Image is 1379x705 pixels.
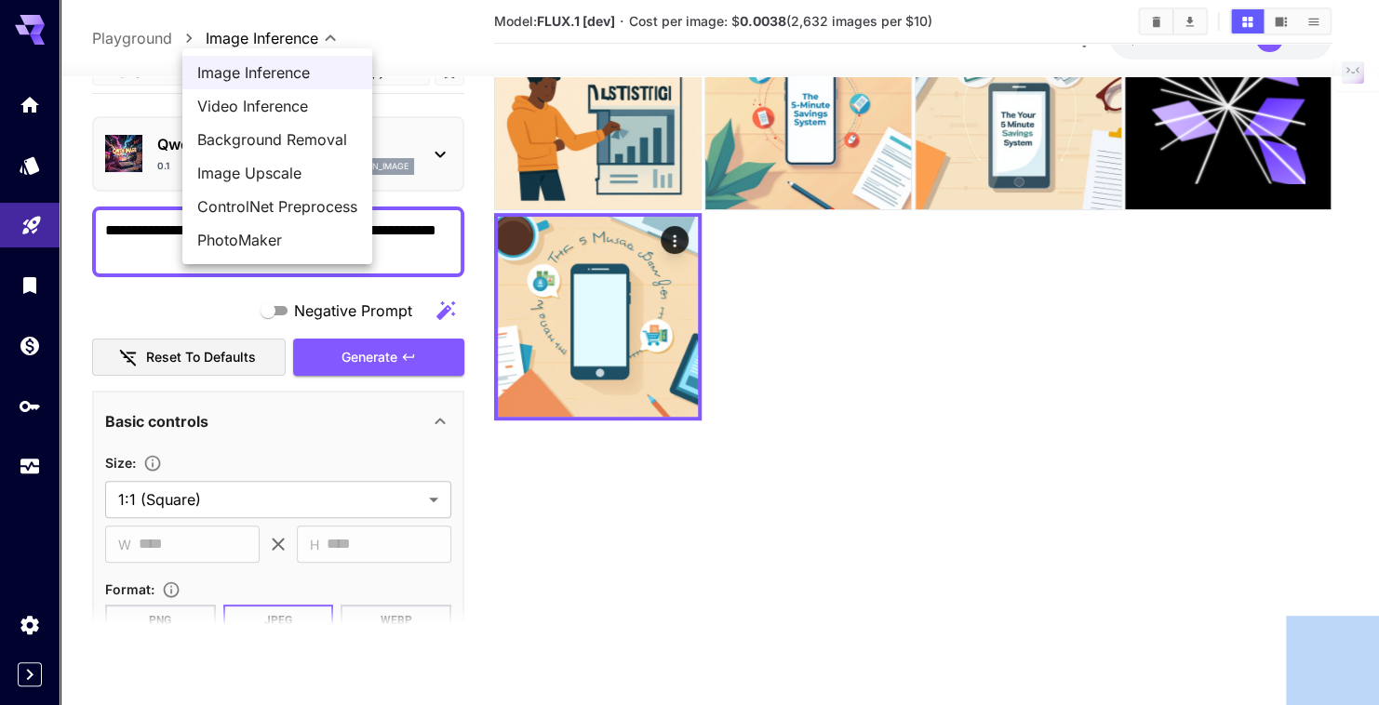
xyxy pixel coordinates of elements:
[197,95,357,117] span: Video Inference
[1286,616,1379,705] iframe: Chat Widget
[197,61,357,84] span: Image Inference
[197,128,357,151] span: Background Removal
[197,229,357,251] span: PhotoMaker
[197,195,357,218] span: ControlNet Preprocess
[197,162,357,184] span: Image Upscale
